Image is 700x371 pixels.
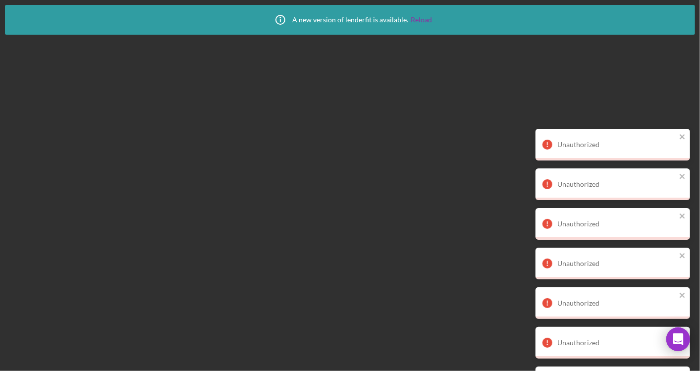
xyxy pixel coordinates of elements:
[557,260,676,267] div: Unauthorized
[557,141,676,149] div: Unauthorized
[679,172,686,182] button: close
[666,327,690,351] div: Open Intercom Messenger
[268,7,432,32] div: A new version of lenderfit is available.
[557,220,676,228] div: Unauthorized
[411,16,432,24] a: Reload
[679,133,686,142] button: close
[557,339,676,347] div: Unauthorized
[557,180,676,188] div: Unauthorized
[679,212,686,221] button: close
[679,291,686,301] button: close
[557,299,676,307] div: Unauthorized
[679,252,686,261] button: close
